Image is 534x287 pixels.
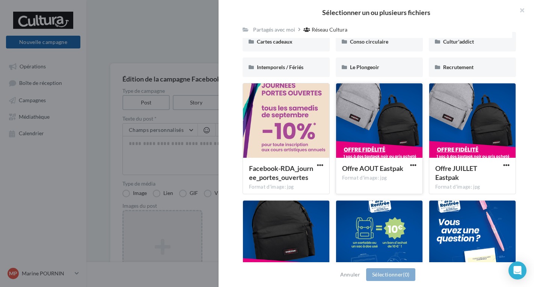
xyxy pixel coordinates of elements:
[257,38,293,45] span: Cartes cadeaux
[253,26,295,33] div: Partagés avec moi
[337,270,363,279] button: Annuler
[312,26,347,33] div: Réseau Cultura
[443,64,474,70] span: Recrutement
[443,38,474,45] span: Cultur'addict
[350,38,388,45] span: Conso circulaire
[249,184,323,190] div: Format d'image: jpg
[342,164,403,172] span: Offre AOUT Eastpak
[403,271,409,278] span: (0)
[508,261,526,279] div: Open Intercom Messenger
[342,175,416,181] div: Format d'image: jpg
[435,164,477,181] span: Offre JUILLET Eastpak
[257,64,303,70] span: Intemporels / Fériés
[231,9,522,16] h2: Sélectionner un ou plusieurs fichiers
[350,64,379,70] span: Le Plongeoir
[249,164,313,181] span: Facebook-RDA_journee_portes_ouvertes
[366,268,415,281] button: Sélectionner(0)
[435,184,510,190] div: Format d'image: jpg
